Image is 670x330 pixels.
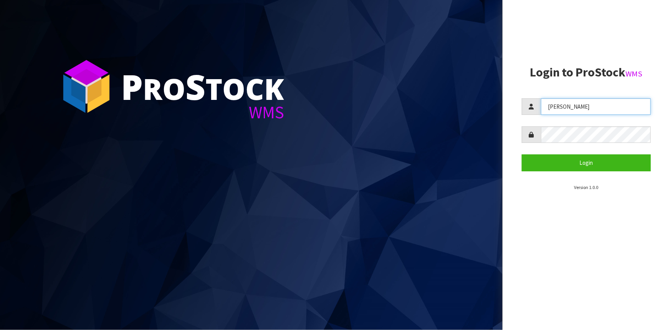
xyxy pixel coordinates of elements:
span: P [121,63,143,110]
h2: Login to ProStock [522,66,651,79]
img: ProStock Cube [58,58,115,115]
span: S [185,63,205,110]
small: WMS [626,69,643,79]
input: Username [541,98,651,115]
button: Login [522,154,651,171]
div: WMS [121,104,284,121]
div: ro tock [121,69,284,104]
small: Version 1.0.0 [574,184,598,190]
